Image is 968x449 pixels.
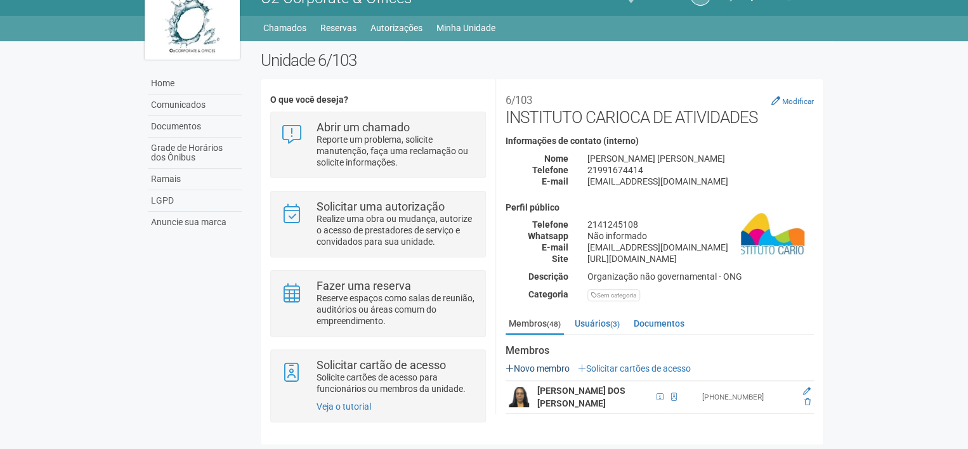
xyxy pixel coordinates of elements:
[148,190,242,212] a: LGPD
[280,360,475,394] a: Solicitar cartão de acesso Solicite cartões de acesso para funcionários ou membros da unidade.
[578,230,823,242] div: Não informado
[261,51,823,70] h2: Unidade 6/103
[552,254,568,264] strong: Site
[148,138,242,169] a: Grade de Horários dos Ônibus
[578,153,823,164] div: [PERSON_NAME] [PERSON_NAME]
[317,358,446,372] strong: Solicitar cartão de acesso
[506,363,570,374] a: Novo membro
[578,164,823,176] div: 21991674414
[317,213,476,247] p: Realize uma obra ou mudança, autorize o acesso de prestadores de serviço e convidados para sua un...
[610,320,620,329] small: (3)
[506,203,814,212] h4: Perfil público
[370,19,422,37] a: Autorizações
[532,165,568,175] strong: Telefone
[263,19,306,37] a: Chamados
[782,97,814,106] small: Modificar
[317,279,411,292] strong: Fazer uma reserva
[804,398,811,407] a: Excluir membro
[317,372,476,394] p: Solicite cartões de acesso para funcionários ou membros da unidade.
[578,363,691,374] a: Solicitar cartões de acesso
[578,219,823,230] div: 2141245108
[578,176,823,187] div: [EMAIL_ADDRESS][DOMAIN_NAME]
[317,292,476,327] p: Reserve espaços como salas de reunião, auditórios ou áreas comum do empreendimento.
[506,89,814,127] h2: INSTITUTO CARIOCA DE ATIVIDADES
[542,242,568,252] strong: E-mail
[148,212,242,233] a: Anuncie sua marca
[506,314,564,335] a: Membros(48)
[587,289,640,301] div: Sem categoria
[528,289,568,299] strong: Categoria
[280,122,475,168] a: Abrir um chamado Reporte um problema, solicite manutenção, faça uma reclamação ou solicite inform...
[741,203,804,266] img: business.png
[572,314,623,333] a: Usuários(3)
[537,386,625,408] strong: [PERSON_NAME] DOS [PERSON_NAME]
[270,95,485,105] h4: O que você deseja?
[528,271,568,282] strong: Descrição
[803,387,811,396] a: Editar membro
[280,201,475,247] a: Solicitar uma autorização Realize uma obra ou mudança, autorize o acesso de prestadores de serviç...
[771,96,814,106] a: Modificar
[317,200,445,213] strong: Solicitar uma autorização
[280,280,475,327] a: Fazer uma reserva Reserve espaços como salas de reunião, auditórios ou áreas comum do empreendime...
[436,19,495,37] a: Minha Unidade
[547,320,561,329] small: (48)
[148,73,242,94] a: Home
[148,94,242,116] a: Comunicados
[320,19,356,37] a: Reservas
[702,392,794,403] div: [PHONE_NUMBER]
[578,253,823,264] div: [URL][DOMAIN_NAME]
[506,136,814,146] h4: Informações de contato (interno)
[631,314,688,333] a: Documentos
[317,120,410,134] strong: Abrir um chamado
[532,219,568,230] strong: Telefone
[506,345,814,356] strong: Membros
[578,271,823,282] div: Organização não governamental - ONG
[509,387,529,407] img: user.png
[528,231,568,241] strong: Whatsapp
[317,401,371,412] a: Veja o tutorial
[542,176,568,186] strong: E-mail
[578,242,823,253] div: [EMAIL_ADDRESS][DOMAIN_NAME]
[148,116,242,138] a: Documentos
[544,153,568,164] strong: Nome
[148,169,242,190] a: Ramais
[317,134,476,168] p: Reporte um problema, solicite manutenção, faça uma reclamação ou solicite informações.
[506,94,532,107] small: 6/103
